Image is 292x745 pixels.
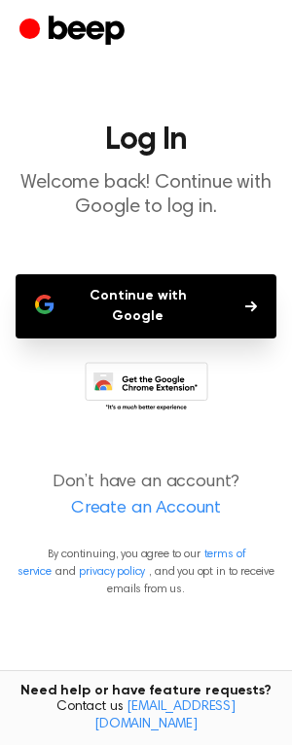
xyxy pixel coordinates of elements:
p: Don’t have an account? [16,470,276,522]
a: [EMAIL_ADDRESS][DOMAIN_NAME] [94,700,236,731]
h1: Log In [16,124,276,156]
a: privacy policy [79,566,145,578]
a: Beep [19,13,129,51]
button: Continue with Google [16,274,276,338]
p: Welcome back! Continue with Google to log in. [16,171,276,220]
p: By continuing, you agree to our and , and you opt in to receive emails from us. [16,546,276,598]
span: Contact us [12,699,280,733]
a: Create an Account [19,496,273,522]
